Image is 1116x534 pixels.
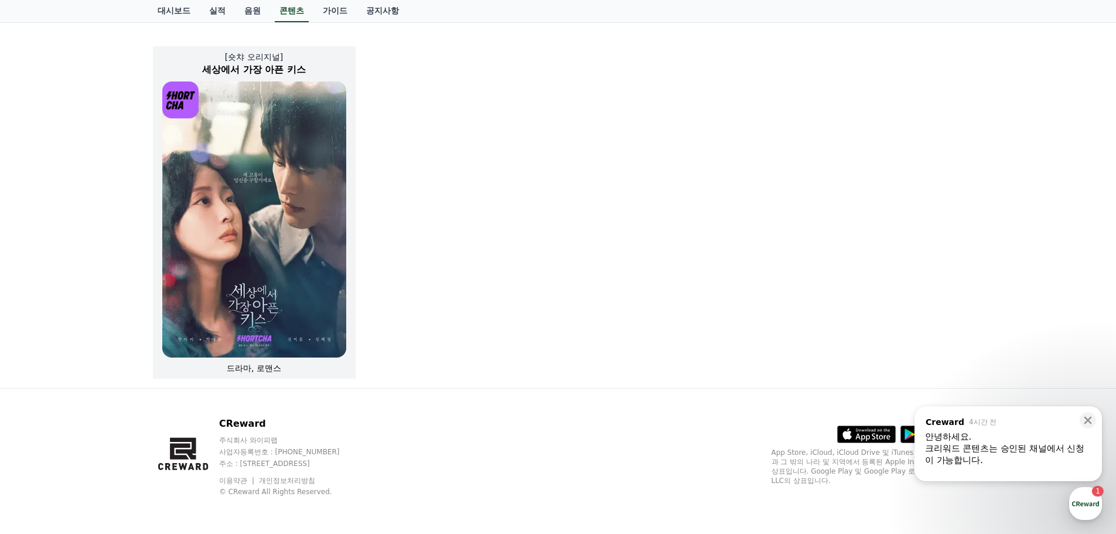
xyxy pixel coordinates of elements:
[219,436,362,445] p: 주식회사 와이피랩
[162,81,199,118] img: [object Object] Logo
[181,389,195,399] span: 설정
[153,42,356,383] a: [숏챠 오리지널] 세상에서 가장 아픈 키스 세상에서 가장 아픈 키스 [object Object] Logo 드라마, 로맨스
[119,371,123,380] span: 1
[227,363,281,373] span: 드라마, 로맨스
[219,417,362,431] p: CReward
[4,372,77,401] a: 홈
[107,390,121,399] span: 대화
[151,372,225,401] a: 설정
[219,459,362,468] p: 주소 : [STREET_ADDRESS]
[153,51,356,63] p: [숏챠 오리지널]
[219,477,256,485] a: 이용약관
[219,447,362,457] p: 사업자등록번호 : [PHONE_NUMBER]
[162,81,346,358] img: 세상에서 가장 아픈 키스
[219,487,362,496] p: © CReward All Rights Reserved.
[153,63,356,77] h2: 세상에서 가장 아픈 키스
[77,372,151,401] a: 1대화
[772,448,959,485] p: App Store, iCloud, iCloud Drive 및 iTunes Store는 미국과 그 밖의 나라 및 지역에서 등록된 Apple Inc.의 서비스 상표입니다. Goo...
[37,389,44,399] span: 홈
[259,477,315,485] a: 개인정보처리방침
